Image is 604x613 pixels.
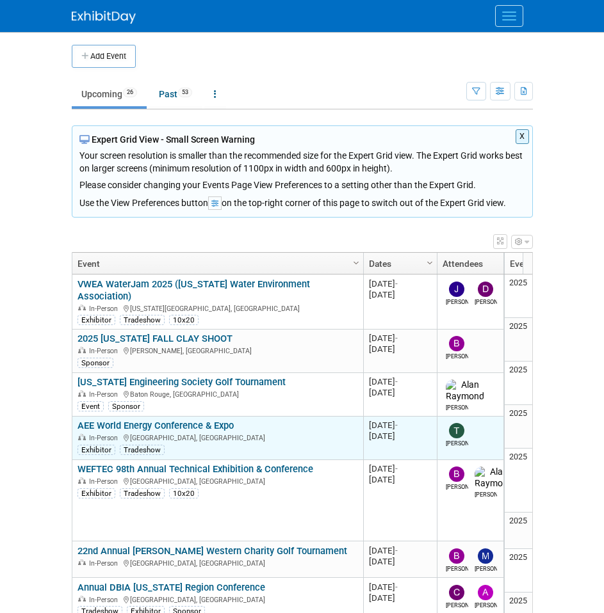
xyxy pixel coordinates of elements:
[478,548,493,564] img: Myers Carpenter
[72,82,147,106] a: Upcoming26
[425,258,435,268] span: Column Settings
[369,420,431,431] div: [DATE]
[108,401,144,411] div: Sponsor
[89,390,122,399] span: In-Person
[369,463,431,474] div: [DATE]
[505,513,563,549] td: 2025
[369,333,431,344] div: [DATE]
[446,438,468,448] div: Tod Green
[475,297,497,306] div: Daniel Austria
[505,405,563,449] td: 2025
[478,282,493,297] img: Daniel Austria
[78,434,86,440] img: In-Person Event
[123,88,137,97] span: 26
[89,305,122,313] span: In-Person
[78,596,86,602] img: In-Person Event
[395,420,398,430] span: -
[369,545,431,556] div: [DATE]
[78,305,86,311] img: In-Person Event
[369,376,431,387] div: [DATE]
[79,133,525,146] div: Expert Grid View - Small Screen Warning
[446,564,468,573] div: Branden Peterson
[495,5,523,27] button: Menu
[78,303,357,314] div: [US_STATE][GEOGRAPHIC_DATA], [GEOGRAPHIC_DATA]
[78,315,115,325] div: Exhibitor
[423,253,437,272] a: Column Settings
[505,318,563,362] td: 2025
[395,333,398,343] span: -
[369,387,431,398] div: [DATE]
[78,347,86,353] img: In-Person Event
[78,475,357,486] div: [GEOGRAPHIC_DATA], [GEOGRAPHIC_DATA]
[395,546,398,555] span: -
[369,474,431,485] div: [DATE]
[78,559,86,566] img: In-Person Event
[516,129,529,144] button: X
[79,146,525,191] div: Your screen resolution is smaller than the recommended size for the Expert Grid view. The Expert ...
[369,253,429,275] a: Dates
[120,488,165,498] div: Tradeshow
[446,379,484,402] img: Alan Raymond
[449,548,464,564] img: Branden Peterson
[78,388,357,399] div: Baton Rouge, [GEOGRAPHIC_DATA]
[369,556,431,567] div: [DATE]
[78,432,357,443] div: [GEOGRAPHIC_DATA], [GEOGRAPHIC_DATA]
[89,559,122,568] span: In-Person
[449,585,464,600] img: Cameron Kenyon
[369,289,431,300] div: [DATE]
[505,362,563,405] td: 2025
[78,420,234,431] a: AEE World Energy Conference & Expo
[78,358,113,368] div: Sponsor
[78,445,115,455] div: Exhibitor
[351,258,361,268] span: Column Settings
[89,434,122,442] span: In-Person
[446,402,468,412] div: Alan Raymond
[89,596,122,604] span: In-Person
[369,431,431,442] div: [DATE]
[169,315,199,325] div: 10x20
[78,557,357,568] div: [GEOGRAPHIC_DATA], [GEOGRAPHIC_DATA]
[449,282,464,297] img: Josh Homes
[349,253,363,272] a: Column Settings
[78,545,347,557] a: 22nd Annual [PERSON_NAME] Western Charity Golf Tournament
[79,175,525,191] div: Please consider changing your Events Page View Preferences to a setting other than the Expert Grid.
[510,253,555,275] a: Event Year
[78,594,357,605] div: [GEOGRAPHIC_DATA], [GEOGRAPHIC_DATA]
[78,278,310,302] a: VWEA WaterJam 2025 ([US_STATE] Water Environment Association)
[79,191,525,210] div: Use the View Preferences button on the top-right corner of this page to switch out of the Expert ...
[449,423,464,438] img: Tod Green
[505,275,563,318] td: 2025
[475,564,497,573] div: Myers Carpenter
[78,488,115,498] div: Exhibitor
[505,449,563,513] td: 2025
[446,600,468,610] div: Cameron Kenyon
[478,585,493,600] img: Alexander Ciasca
[78,390,86,397] img: In-Person Event
[475,466,513,490] img: Alan Raymond
[78,253,355,275] a: Event
[72,45,136,68] button: Add Event
[475,600,497,610] div: Alexander Ciasca
[78,477,86,484] img: In-Person Event
[89,347,122,355] span: In-Person
[369,582,431,593] div: [DATE]
[369,593,431,603] div: [DATE]
[446,297,468,306] div: Josh Homes
[120,315,165,325] div: Tradeshow
[78,582,265,593] a: Annual DBIA [US_STATE] Region Conference
[120,445,165,455] div: Tradeshow
[505,549,563,593] td: 2025
[395,464,398,474] span: -
[449,466,464,482] img: Bobby Oyenarte
[369,344,431,354] div: [DATE]
[395,279,398,289] span: -
[395,377,398,386] span: -
[78,376,286,388] a: [US_STATE] Engineering Society Golf Tournament
[475,490,497,499] div: Alan Raymond
[443,253,557,275] a: Attendees
[446,351,468,361] div: Branden Peterson
[72,11,136,24] img: ExhibitDay
[78,345,357,356] div: [PERSON_NAME], [GEOGRAPHIC_DATA]
[149,82,202,106] a: Past53
[446,482,468,491] div: Bobby Oyenarte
